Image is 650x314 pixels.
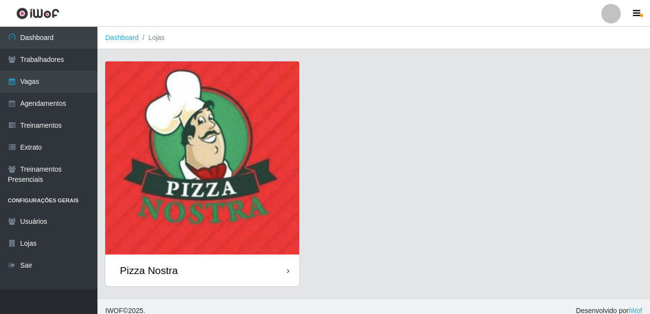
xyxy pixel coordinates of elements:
img: cardImg [105,61,299,255]
a: Pizza Nostra [105,61,299,286]
div: Pizza Nostra [120,264,178,276]
a: Dashboard [105,34,139,41]
img: CoreUI Logo [16,7,59,20]
nav: breadcrumb [97,27,650,49]
li: Lojas [139,33,165,43]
